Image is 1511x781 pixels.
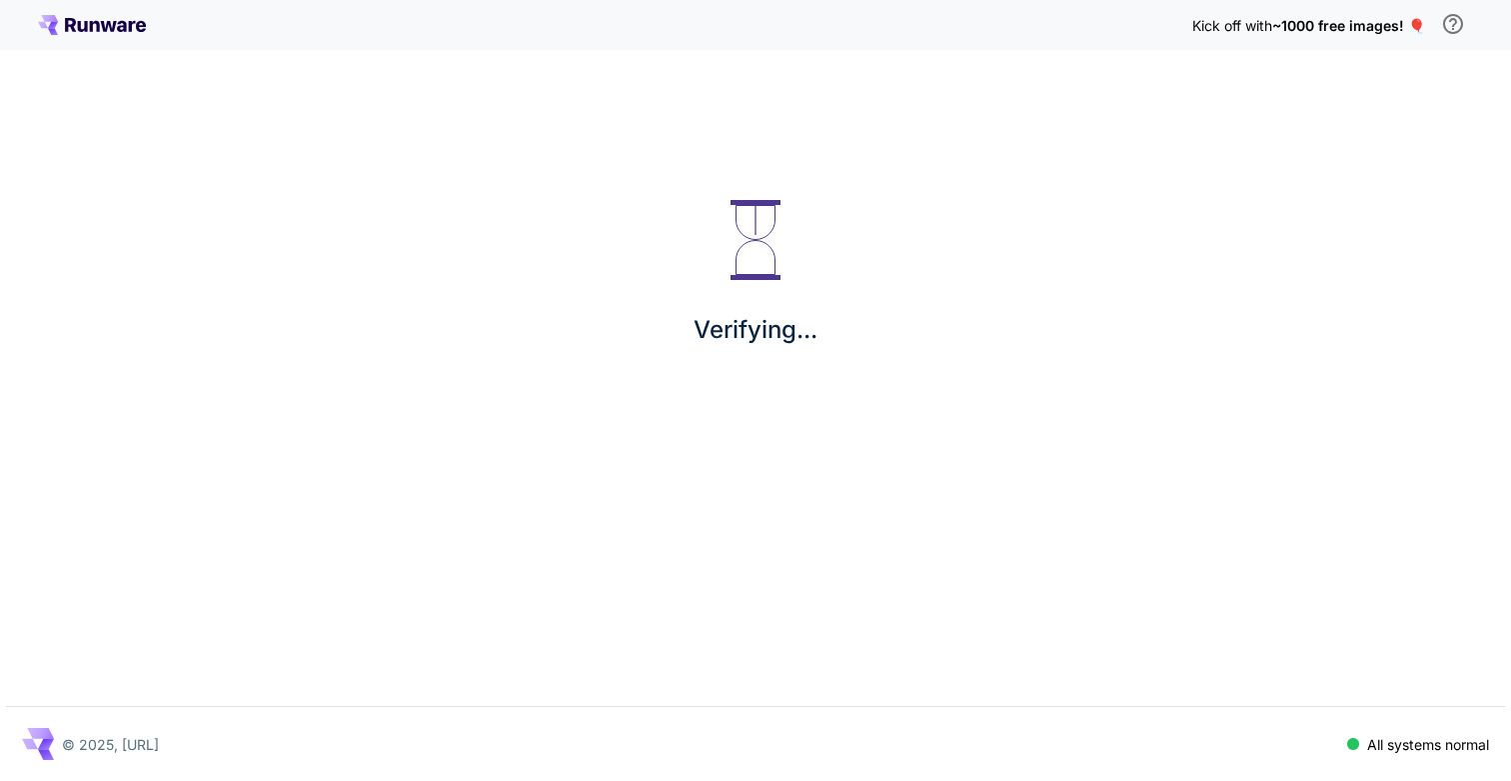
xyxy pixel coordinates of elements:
button: In order to qualify for free credit, you need to sign up with a business email address and click ... [1433,4,1473,44]
span: Kick off with [1192,17,1272,34]
span: ~1000 free images! 🎈 [1272,17,1425,34]
p: All systems normal [1367,734,1489,755]
p: © 2025, [URL] [62,734,159,755]
p: Verifying... [694,312,817,348]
